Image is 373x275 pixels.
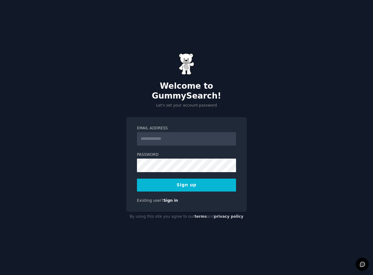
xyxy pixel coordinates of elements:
[137,152,236,158] label: Password
[126,81,247,101] h2: Welcome to GummySearch!
[126,212,247,222] div: By using this site you agree to our and
[126,103,247,108] p: Let's set your account password
[137,179,236,192] button: Sign up
[195,214,207,219] a: terms
[214,214,243,219] a: privacy policy
[163,198,178,203] a: Sign in
[137,126,236,131] label: Email Address
[179,53,194,75] img: Gummy Bear
[137,198,163,203] span: Existing user?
